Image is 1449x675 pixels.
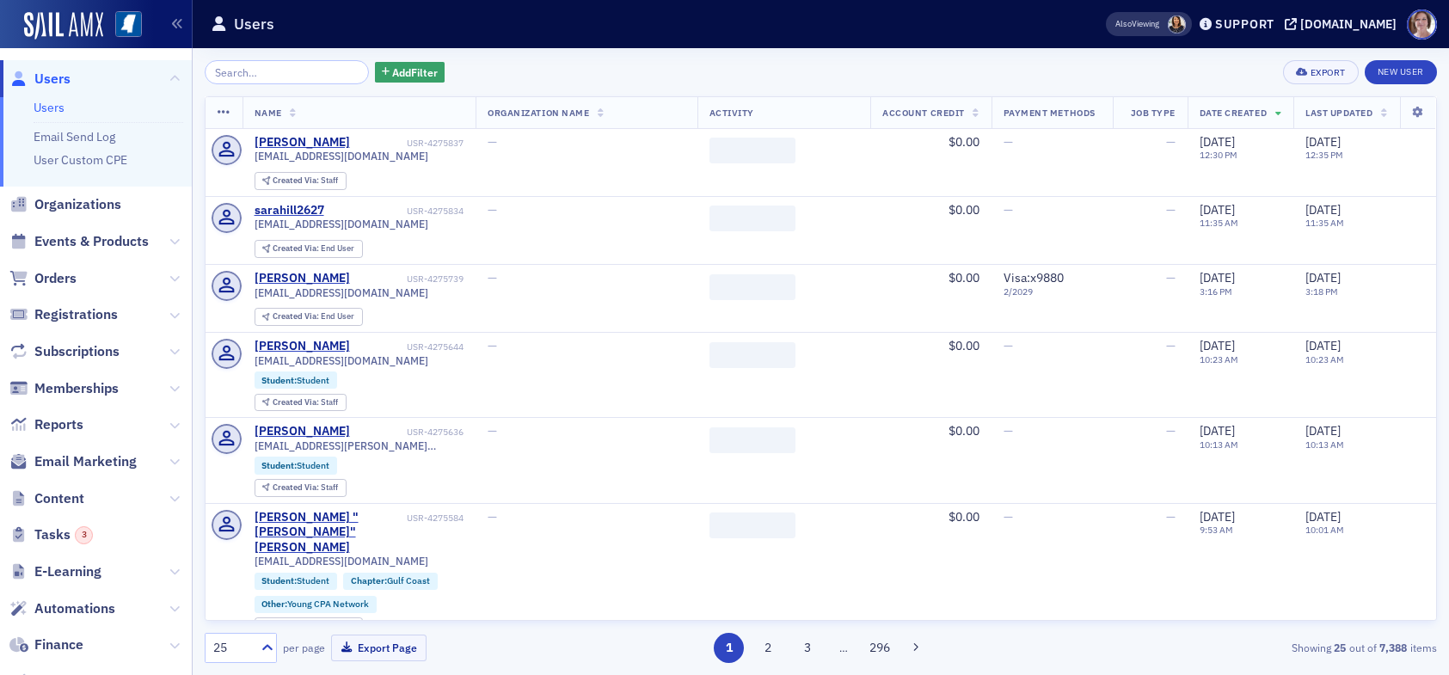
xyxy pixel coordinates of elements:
[1311,68,1346,77] div: Export
[753,633,783,663] button: 2
[327,206,464,217] div: USR-4275834
[1166,270,1176,285] span: —
[261,598,287,610] span: Other :
[1115,18,1159,30] span: Viewing
[949,423,979,439] span: $0.00
[1200,149,1237,161] time: 12:30 PM
[949,270,979,285] span: $0.00
[1200,217,1238,229] time: 11:35 AM
[34,195,121,214] span: Organizations
[103,11,142,40] a: View Homepage
[273,310,321,322] span: Created Via :
[1305,270,1341,285] span: [DATE]
[1168,15,1186,34] span: Noma Burge
[273,482,321,493] span: Created Via :
[255,150,428,163] span: [EMAIL_ADDRESS][DOMAIN_NAME]
[1305,217,1344,229] time: 11:35 AM
[34,415,83,434] span: Reports
[34,70,71,89] span: Users
[9,489,84,508] a: Content
[1166,338,1176,353] span: —
[34,452,137,471] span: Email Marketing
[792,633,822,663] button: 3
[1215,16,1274,32] div: Support
[1200,107,1267,119] span: Date Created
[709,427,795,453] span: ‌
[9,635,83,654] a: Finance
[1166,134,1176,150] span: —
[34,129,115,144] a: Email Send Log
[9,232,149,251] a: Events & Products
[1166,202,1176,218] span: —
[1131,107,1176,119] span: Job Type
[1200,423,1235,439] span: [DATE]
[255,218,428,230] span: [EMAIL_ADDRESS][DOMAIN_NAME]
[353,341,464,353] div: USR-4275644
[1305,353,1344,365] time: 10:23 AM
[1200,202,1235,218] span: [DATE]
[34,305,118,324] span: Registrations
[353,138,464,149] div: USR-4275837
[1305,107,1372,119] span: Last Updated
[1200,338,1235,353] span: [DATE]
[255,107,282,119] span: Name
[949,202,979,218] span: $0.00
[115,11,142,38] img: SailAMX
[1038,640,1437,655] div: Showing out of items
[255,286,428,299] span: [EMAIL_ADDRESS][DOMAIN_NAME]
[353,273,464,285] div: USR-4275739
[488,270,497,285] span: —
[273,242,321,254] span: Created Via :
[213,639,251,657] div: 25
[261,374,297,386] span: Student :
[255,596,378,613] div: Other:
[1004,270,1064,285] span: Visa : x9880
[255,394,347,412] div: Created Via: Staff
[1166,509,1176,525] span: —
[1283,60,1358,84] button: Export
[1407,9,1437,40] span: Profile
[488,134,497,150] span: —
[1365,60,1437,84] a: New User
[709,342,795,368] span: ‌
[9,195,121,214] a: Organizations
[709,206,795,231] span: ‌
[1004,286,1101,298] span: 2 / 2029
[9,452,137,471] a: Email Marketing
[1305,524,1344,536] time: 10:01 AM
[1305,509,1341,525] span: [DATE]
[273,244,354,254] div: End User
[261,575,329,586] a: Student:Student
[488,423,497,439] span: —
[34,100,64,115] a: Users
[273,175,321,186] span: Created Via :
[75,526,93,544] div: 3
[261,460,329,471] a: Student:Student
[1200,134,1235,150] span: [DATE]
[34,525,93,544] span: Tasks
[949,134,979,150] span: $0.00
[255,573,338,590] div: Student:
[205,60,369,84] input: Search…
[9,599,115,618] a: Automations
[273,176,338,186] div: Staff
[34,599,115,618] span: Automations
[1305,149,1343,161] time: 12:35 PM
[255,424,350,439] a: [PERSON_NAME]
[1305,134,1341,150] span: [DATE]
[1115,18,1132,29] div: Also
[709,274,795,300] span: ‌
[1004,107,1096,119] span: Payment Methods
[255,354,428,367] span: [EMAIL_ADDRESS][DOMAIN_NAME]
[832,640,856,655] span: …
[882,107,964,119] span: Account Credit
[255,308,363,326] div: Created Via: End User
[1200,524,1233,536] time: 9:53 AM
[949,338,979,353] span: $0.00
[273,396,321,408] span: Created Via :
[255,555,428,568] span: [EMAIL_ADDRESS][DOMAIN_NAME]
[488,509,497,525] span: —
[709,512,795,538] span: ‌
[331,635,427,661] button: Export Page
